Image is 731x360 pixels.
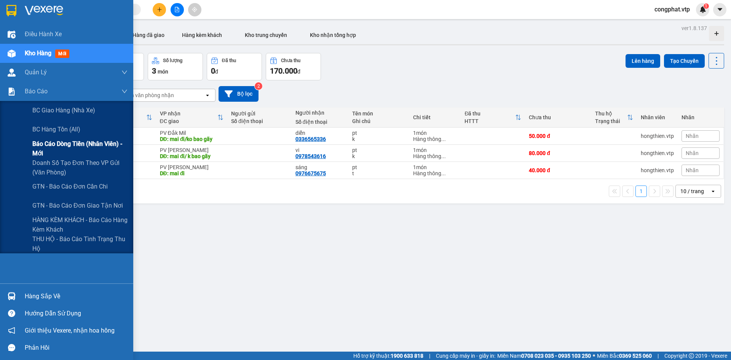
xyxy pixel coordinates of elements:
span: ... [441,170,446,176]
div: t [352,170,405,176]
div: 10 / trang [680,187,704,195]
svg: open [204,92,211,98]
span: Nhãn [686,133,699,139]
span: Quản Lý [25,67,47,77]
svg: open [710,188,716,194]
div: sáng [295,164,345,170]
button: Tạo Chuyến [664,54,705,68]
div: ĐC giao [160,118,217,124]
div: 80.000 đ [529,150,587,156]
img: icon-new-feature [699,6,706,13]
img: solution-icon [8,88,16,96]
span: Hàng kèm khách [182,32,222,38]
button: Chưa thu170.000đ [266,53,321,80]
strong: 0369 525 060 [619,353,652,359]
div: diễn [295,130,345,136]
div: Trạng thái [595,118,627,124]
div: Tạo kho hàng mới [709,26,724,41]
div: Hàng thông thường [413,153,457,159]
div: 1 món [413,147,457,153]
div: Chi tiết [413,114,457,120]
span: notification [8,327,15,334]
div: Người gửi [231,110,288,117]
div: k [352,136,405,142]
button: Đã thu0đ [207,53,262,80]
span: Miền Nam [497,352,591,360]
span: BC hàng tồn (all) [32,125,80,134]
span: 3 [152,66,156,75]
span: copyright [689,353,694,358]
span: Cung cấp máy in - giấy in: [436,352,495,360]
div: k [352,153,405,159]
span: đ [297,69,300,75]
th: Toggle SortBy [156,107,227,128]
span: THU HỘ - Báo cáo tình trạng thu hộ [32,234,128,253]
div: Ghi chú [352,118,405,124]
div: hongthien.vtp [641,150,674,156]
span: Miền Bắc [597,352,652,360]
span: Điều hành xe [25,29,62,39]
span: mới [55,50,69,58]
span: congphat.vtp [648,5,696,14]
img: logo-vxr [6,5,16,16]
span: caret-down [717,6,723,13]
span: Hỗ trợ kỹ thuật: [353,352,423,360]
div: PV [PERSON_NAME] [160,164,223,170]
sup: 1 [704,3,709,9]
span: Nhãn [686,167,699,173]
span: question-circle [8,310,15,317]
img: warehouse-icon [8,69,16,77]
span: Báo cáo dòng tiền (nhân viên) - mới [32,139,128,158]
div: Người nhận [295,110,345,116]
span: message [8,344,15,351]
div: VP nhận [160,110,217,117]
span: ... [441,153,446,159]
div: Tên món [352,110,405,117]
span: Kho nhận tổng hợp [310,32,356,38]
span: đ [215,69,218,75]
div: PV [PERSON_NAME] [160,147,223,153]
div: Nhãn [682,114,720,120]
div: hongthien.vtp [641,167,674,173]
span: 1 [705,3,707,9]
sup: 2 [255,82,262,90]
th: Toggle SortBy [591,107,637,128]
div: Hàng thông thường [413,170,457,176]
div: Đã thu [222,58,236,63]
button: file-add [171,3,184,16]
div: Hàng thông thường [413,136,457,142]
span: GTN - Báo cáo đơn giao tận nơi [32,201,123,210]
span: Nhãn [686,150,699,156]
div: 1 món [413,130,457,136]
span: down [121,69,128,75]
div: pt [352,164,405,170]
span: | [658,352,659,360]
span: BC giao hàng (nhà xe) [32,106,95,115]
th: Toggle SortBy [461,107,525,128]
div: Nhân viên [641,114,674,120]
span: down [121,88,128,94]
img: warehouse-icon [8,50,16,58]
div: Thu hộ [595,110,627,117]
img: warehouse-icon [8,30,16,38]
div: Phản hồi [25,342,128,354]
div: HTTT [464,118,515,124]
span: 0 [211,66,215,75]
div: pt [352,130,405,136]
button: plus [153,3,166,16]
div: Số điện thoại [231,118,288,124]
span: | [429,352,430,360]
div: Chưa thu [281,58,300,63]
button: 1 [635,186,647,197]
div: 40.000 đ [529,167,587,173]
button: Lên hàng [626,54,660,68]
div: Hướng dẫn sử dụng [25,308,128,319]
div: 0336565336 [295,136,326,142]
div: 50.000 đ [529,133,587,139]
div: Số lượng [163,58,182,63]
div: Hàng sắp về [25,291,128,302]
span: file-add [174,7,180,12]
button: Hàng đã giao [126,26,171,44]
strong: 1900 633 818 [391,353,423,359]
img: warehouse-icon [8,292,16,300]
